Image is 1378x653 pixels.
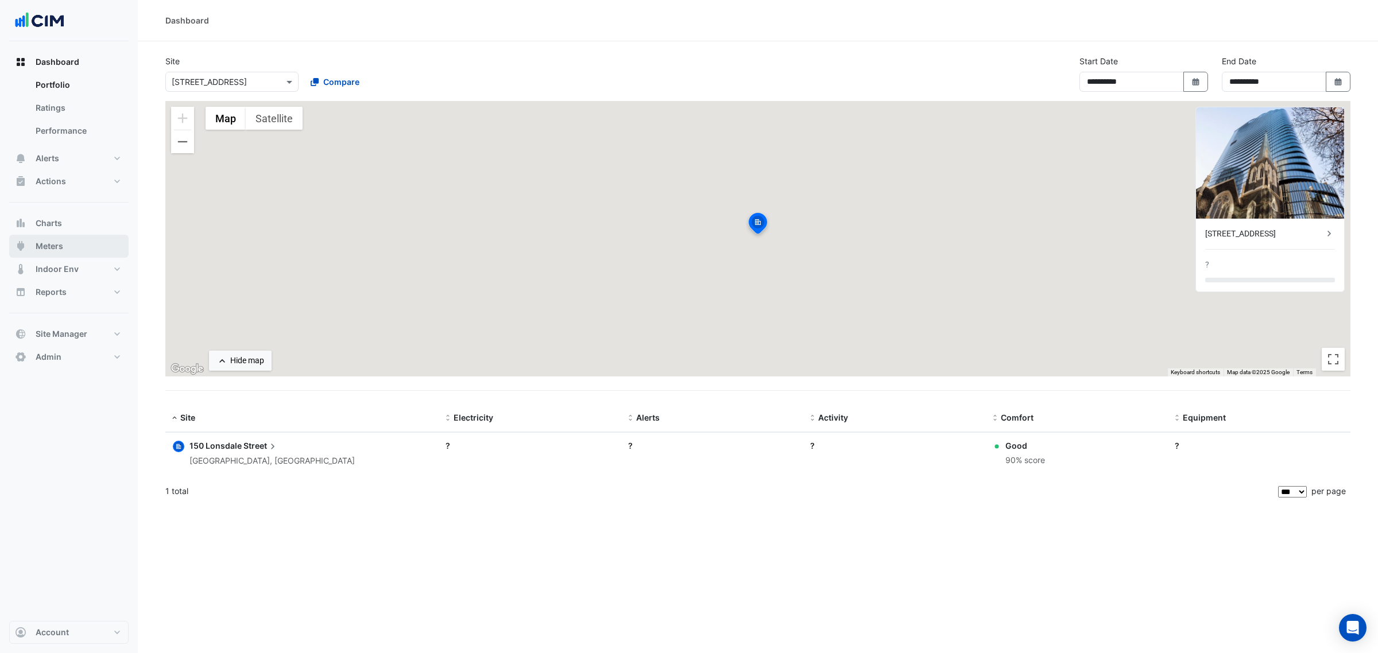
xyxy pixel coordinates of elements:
div: ? [1175,440,1344,452]
button: Zoom out [171,130,194,153]
span: Admin [36,351,61,363]
a: Ratings [26,96,129,119]
app-icon: Actions [15,176,26,187]
button: Actions [9,170,129,193]
label: Site [165,55,180,67]
span: Comfort [1001,413,1033,422]
button: Account [9,621,129,644]
button: Reports [9,281,129,304]
div: Dashboard [9,73,129,147]
span: per page [1311,486,1346,496]
span: Activity [818,413,848,422]
div: Good [1005,440,1045,452]
button: Toggle fullscreen view [1322,348,1345,371]
span: Electricity [454,413,493,422]
div: Open Intercom Messenger [1339,614,1367,642]
app-icon: Charts [15,217,26,229]
span: Reports [36,286,67,298]
button: Show satellite imagery [246,107,303,130]
label: Start Date [1079,55,1118,67]
div: Dashboard [165,14,209,26]
button: Indoor Env [9,258,129,281]
div: 1 total [165,477,1276,506]
span: Meters [36,240,63,252]
div: Hide map [230,355,264,367]
app-icon: Meters [15,240,26,252]
span: Site Manager [36,328,87,340]
button: Meters [9,235,129,258]
button: Zoom in [171,107,194,130]
app-icon: Admin [15,351,26,363]
app-icon: Alerts [15,153,26,164]
span: Compare [323,76,359,88]
app-icon: Site Manager [15,328,26,340]
button: Hide map [209,351,272,371]
img: Company Logo [14,9,65,32]
label: End Date [1222,55,1256,67]
span: Equipment [1183,413,1226,422]
span: Actions [36,176,66,187]
button: Admin [9,345,129,368]
div: ? [628,440,797,452]
span: Indoor Env [36,263,79,275]
app-icon: Dashboard [15,56,26,68]
div: [GEOGRAPHIC_DATA], [GEOGRAPHIC_DATA] [189,454,355,468]
span: Street [243,440,278,452]
button: Keyboard shortcuts [1171,368,1220,376]
span: 150 Lonsdale [189,441,242,450]
div: 90% score [1005,454,1045,467]
button: Show street map [206,107,246,130]
span: Alerts [36,153,59,164]
button: Site Manager [9,322,129,345]
img: 150 Lonsdale Street [1196,107,1344,219]
img: Google [168,362,206,376]
div: [STREET_ADDRESS] [1205,228,1323,240]
app-icon: Reports [15,286,26,298]
a: Portfolio [26,73,129,96]
a: Open this area in Google Maps (opens a new window) [168,362,206,376]
span: Dashboard [36,56,79,68]
fa-icon: Select Date [1333,77,1344,87]
app-icon: Indoor Env [15,263,26,275]
div: ? [810,440,979,452]
button: Dashboard [9,50,129,73]
button: Alerts [9,147,129,170]
span: Map data ©2025 Google [1227,369,1290,375]
span: Account [36,627,69,638]
a: Terms (opens in new tab) [1296,369,1313,375]
span: Site [180,413,195,422]
span: Charts [36,217,62,229]
button: Charts [9,212,129,235]
span: Alerts [636,413,660,422]
div: ? [1205,259,1209,271]
div: ? [446,440,614,452]
fa-icon: Select Date [1191,77,1201,87]
button: Compare [303,72,367,92]
a: Performance [26,119,129,142]
img: site-pin-selected.svg [745,211,771,239]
